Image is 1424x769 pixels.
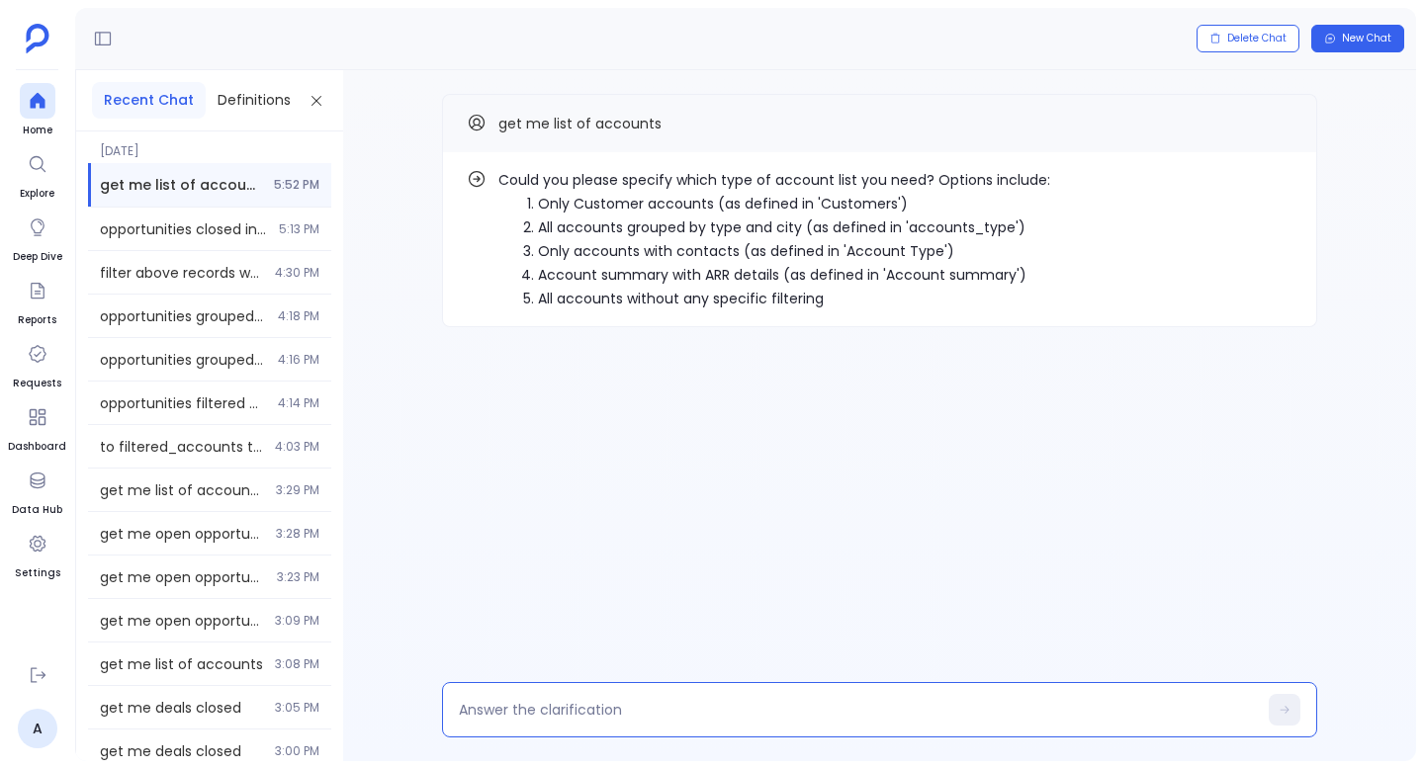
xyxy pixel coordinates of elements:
a: Reports [18,273,56,328]
a: Home [20,83,55,138]
span: 4:30 PM [275,265,319,281]
img: petavue logo [26,24,49,53]
span: 3:28 PM [276,526,319,542]
span: get me deals closed [100,741,263,761]
li: Only accounts with contacts (as defined in 'Account Type') [538,239,1050,263]
span: Reports [18,312,56,328]
button: Delete Chat [1197,25,1299,52]
a: A [18,709,57,748]
span: New Chat [1342,32,1391,45]
span: 3:08 PM [275,656,319,672]
span: 3:05 PM [275,700,319,716]
span: to filtered_accounts table add users table [100,437,263,457]
span: 5:13 PM [279,221,319,237]
button: Recent Chat [92,82,206,119]
span: 4:18 PM [278,308,319,324]
a: Data Hub [12,463,62,518]
span: get me open opportunities [100,567,265,587]
span: Requests [13,376,61,391]
li: Account summary with ARR details (as defined in 'Account summary') [538,263,1050,287]
span: opportunities grouped by industry. [100,306,266,326]
span: Settings [15,565,60,581]
span: 3:23 PM [277,569,319,585]
span: Delete Chat [1227,32,1287,45]
li: All accounts without any specific filtering [538,287,1050,310]
span: Explore [20,186,55,202]
span: opportunities closed in last year [100,219,267,239]
span: get me list of accounts [100,654,263,674]
button: New Chat [1311,25,1404,52]
li: All accounts grouped by type and city (as defined in 'accounts_type') [538,215,1050,239]
span: 5:52 PM [274,177,319,193]
span: Deep Dive [13,249,62,265]
span: 3:00 PM [275,743,319,759]
button: Definitions [206,82,303,119]
span: [DATE] [88,131,331,159]
a: Dashboard [8,399,66,455]
span: 3:09 PM [275,613,319,629]
a: Requests [13,336,61,391]
li: Only Customer accounts (as defined in 'Customers') [538,192,1050,215]
span: opportunities grouped by industry. [100,350,266,370]
span: opportunities filtered by industry. [100,393,266,413]
span: get me list of accounts [498,114,662,133]
span: get me open opportunities [100,611,263,631]
span: Home [20,123,55,138]
p: Could you please specify which type of account list you need? Options include: [498,168,1050,192]
a: Settings [15,526,60,581]
span: 3:29 PM [276,482,319,498]
span: get me open opportunities [100,524,264,544]
span: get me deals closed [100,698,263,718]
span: filter above records where contacts count > 10 [100,263,263,283]
a: Deep Dive [13,210,62,265]
span: 4:16 PM [278,352,319,368]
span: 4:14 PM [278,395,319,411]
span: get me list of accounts with open opportunities count [100,480,264,500]
span: 4:03 PM [275,439,319,455]
span: Dashboard [8,439,66,455]
span: get me list of accounts [100,175,262,195]
span: Data Hub [12,502,62,518]
a: Explore [20,146,55,202]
